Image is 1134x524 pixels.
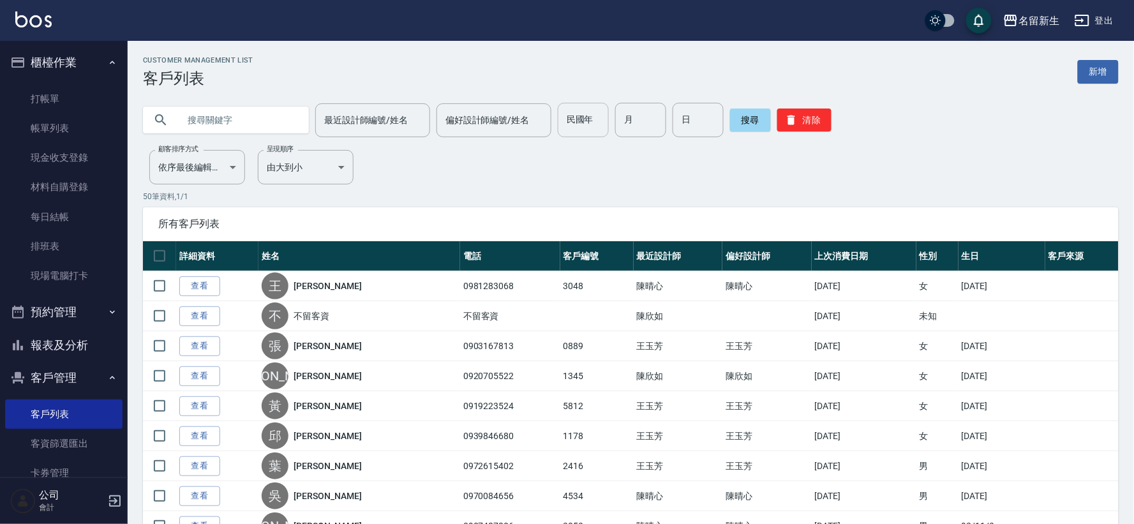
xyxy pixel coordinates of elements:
img: Logo [15,11,52,27]
h3: 客戶列表 [143,70,253,87]
div: 黃 [262,393,288,419]
td: 0919223524 [460,391,560,421]
td: 0981283068 [460,271,560,301]
button: save [966,8,992,33]
td: [DATE] [812,481,916,511]
label: 呈現順序 [267,144,294,154]
p: 會計 [39,502,104,513]
td: [DATE] [812,391,916,421]
a: 查看 [179,276,220,296]
td: [DATE] [959,481,1045,511]
td: 3048 [560,271,634,301]
td: 陳晴心 [722,271,812,301]
a: 查看 [179,486,220,506]
td: 陳晴心 [634,481,723,511]
a: [PERSON_NAME] [294,430,361,442]
td: 王玉芳 [634,421,723,451]
div: 吳 [262,483,288,509]
td: 0970084656 [460,481,560,511]
a: [PERSON_NAME] [294,370,361,382]
td: 王玉芳 [722,451,812,481]
div: 葉 [262,453,288,479]
th: 客戶來源 [1045,241,1119,271]
button: 搜尋 [730,109,771,131]
th: 生日 [959,241,1045,271]
td: 女 [916,271,959,301]
td: 陳晴心 [722,481,812,511]
td: [DATE] [959,421,1045,451]
td: 1345 [560,361,634,391]
th: 詳細資料 [176,241,258,271]
h5: 公司 [39,489,104,502]
td: 2416 [560,451,634,481]
td: 0972615402 [460,451,560,481]
a: 查看 [179,396,220,416]
td: [DATE] [812,301,916,331]
a: [PERSON_NAME] [294,460,361,472]
td: 1178 [560,421,634,451]
h2: Customer Management List [143,56,253,64]
td: 0889 [560,331,634,361]
a: [PERSON_NAME] [294,280,361,292]
a: 卡券管理 [5,458,123,488]
a: [PERSON_NAME] [294,490,361,502]
td: [DATE] [959,271,1045,301]
div: 依序最後編輯時間 [149,150,245,184]
td: 女 [916,331,959,361]
div: 張 [262,333,288,359]
td: 0920705522 [460,361,560,391]
td: [DATE] [959,361,1045,391]
a: 每日結帳 [5,202,123,232]
td: [DATE] [812,451,916,481]
a: 查看 [179,426,220,446]
td: [DATE] [812,271,916,301]
a: 客資篩選匯出 [5,429,123,458]
td: 陳晴心 [634,271,723,301]
a: 材料自購登錄 [5,172,123,202]
td: [DATE] [812,331,916,361]
td: 0939846680 [460,421,560,451]
button: 櫃檯作業 [5,46,123,79]
div: [PERSON_NAME] [262,363,288,389]
td: 0903167813 [460,331,560,361]
td: 未知 [916,301,959,331]
td: 陳欣如 [722,361,812,391]
button: 客戶管理 [5,361,123,394]
td: [DATE] [959,391,1045,421]
a: [PERSON_NAME] [294,340,361,352]
td: 4534 [560,481,634,511]
td: 女 [916,421,959,451]
a: 現場電腦打卡 [5,261,123,290]
td: 王玉芳 [634,331,723,361]
a: 查看 [179,366,220,386]
div: 王 [262,273,288,299]
div: 邱 [262,423,288,449]
td: [DATE] [812,421,916,451]
th: 最近設計師 [634,241,723,271]
td: 陳欣如 [634,301,723,331]
td: [DATE] [959,331,1045,361]
p: 50 筆資料, 1 / 1 [143,191,1119,202]
th: 客戶編號 [560,241,634,271]
a: 排班表 [5,232,123,261]
td: 王玉芳 [634,391,723,421]
td: 男 [916,451,959,481]
td: 王玉芳 [634,451,723,481]
td: 王玉芳 [722,391,812,421]
a: 不留客資 [294,310,329,322]
a: [PERSON_NAME] [294,400,361,412]
button: 登出 [1070,9,1119,33]
div: 由大到小 [258,150,354,184]
td: 5812 [560,391,634,421]
td: 王玉芳 [722,421,812,451]
button: 報表及分析 [5,329,123,362]
a: 新增 [1078,60,1119,84]
a: 現金收支登錄 [5,143,123,172]
div: 不 [262,303,288,329]
td: [DATE] [812,361,916,391]
td: 女 [916,361,959,391]
th: 偏好設計師 [722,241,812,271]
a: 查看 [179,306,220,326]
img: Person [10,488,36,514]
th: 性別 [916,241,959,271]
